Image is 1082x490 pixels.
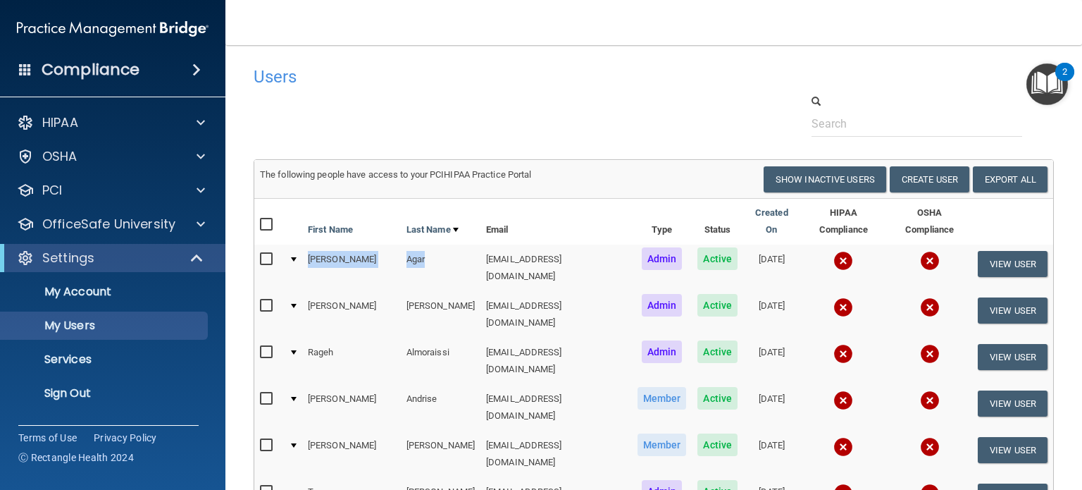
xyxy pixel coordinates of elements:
[42,60,139,80] h4: Compliance
[920,298,940,317] img: cross.ca9f0e7f.svg
[697,247,738,270] span: Active
[978,344,1047,370] button: View User
[480,245,632,291] td: [EMAIL_ADDRESS][DOMAIN_NAME]
[638,434,687,456] span: Member
[17,15,209,43] img: PMB logo
[697,294,738,317] span: Active
[800,199,888,245] th: HIPAA Compliance
[480,338,632,384] td: [EMAIL_ADDRESS][DOMAIN_NAME]
[743,338,800,384] td: [DATE]
[642,247,683,270] span: Admin
[406,221,459,238] a: Last Name
[642,341,683,363] span: Admin
[632,199,692,245] th: Type
[42,148,77,165] p: OSHA
[642,294,683,317] span: Admin
[94,431,157,445] a: Privacy Policy
[42,216,175,233] p: OfficeSafe University
[480,199,632,245] th: Email
[480,384,632,431] td: [EMAIL_ADDRESS][DOMAIN_NAME]
[887,199,972,245] th: OSHA Compliance
[743,245,800,291] td: [DATE]
[401,291,480,338] td: [PERSON_NAME]
[260,169,532,180] span: The following people have access to your PCIHIPAA Practice Portal
[480,291,632,338] td: [EMAIL_ADDRESS][DOMAIN_NAME]
[9,353,201,367] p: Services
[764,166,886,192] button: Show Inactive Users
[480,431,632,477] td: [EMAIL_ADDRESS][DOMAIN_NAME]
[749,204,795,238] a: Created On
[890,166,969,192] button: Create User
[697,387,738,410] span: Active
[743,431,800,477] td: [DATE]
[833,251,853,271] img: cross.ca9f0e7f.svg
[697,434,738,456] span: Active
[9,285,201,299] p: My Account
[920,437,940,457] img: cross.ca9f0e7f.svg
[302,431,401,477] td: [PERSON_NAME]
[42,250,94,267] p: Settings
[401,384,480,431] td: Andrise
[743,291,800,338] td: [DATE]
[833,298,853,317] img: cross.ca9f0e7f.svg
[401,431,480,477] td: [PERSON_NAME]
[978,437,1047,463] button: View User
[401,338,480,384] td: Almoraissi
[1026,63,1068,105] button: Open Resource Center, 2 new notifications
[302,338,401,384] td: Rageh
[17,250,204,267] a: Settings
[743,384,800,431] td: [DATE]
[302,384,401,431] td: [PERSON_NAME]
[17,216,205,233] a: OfficeSafe University
[811,111,1022,137] input: Search
[9,319,201,333] p: My Users
[638,387,687,410] span: Member
[254,68,711,86] h4: Users
[308,221,353,238] a: First Name
[920,344,940,364] img: cross.ca9f0e7f.svg
[18,451,134,465] span: Ⓒ Rectangle Health 2024
[833,437,853,457] img: cross.ca9f0e7f.svg
[920,391,940,410] img: cross.ca9f0e7f.svg
[920,251,940,271] img: cross.ca9f0e7f.svg
[833,391,853,410] img: cross.ca9f0e7f.svg
[692,199,743,245] th: Status
[17,148,205,165] a: OSHA
[42,114,78,131] p: HIPAA
[17,114,205,131] a: HIPAA
[973,166,1047,192] a: Export All
[42,182,62,199] p: PCI
[978,251,1047,277] button: View User
[17,182,205,199] a: PCI
[9,386,201,400] p: Sign Out
[1062,72,1067,90] div: 2
[978,391,1047,417] button: View User
[302,245,401,291] td: [PERSON_NAME]
[302,291,401,338] td: [PERSON_NAME]
[833,344,853,364] img: cross.ca9f0e7f.svg
[18,431,77,445] a: Terms of Use
[978,298,1047,324] button: View User
[697,341,738,363] span: Active
[401,245,480,291] td: Agar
